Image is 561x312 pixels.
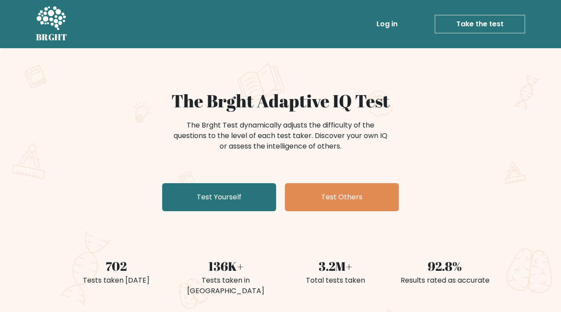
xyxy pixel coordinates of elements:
h5: BRGHT [36,32,67,43]
div: 702 [67,257,166,275]
div: Total tests taken [286,275,385,286]
h1: The Brght Adaptive IQ Test [67,90,494,111]
a: Test Yourself [162,183,276,211]
a: Take the test [435,15,525,33]
div: Tests taken [DATE] [67,275,166,286]
div: The Brght Test dynamically adjusts the difficulty of the questions to the level of each test take... [171,120,390,152]
div: 3.2M+ [286,257,385,275]
div: Tests taken in [GEOGRAPHIC_DATA] [176,275,275,296]
div: 136K+ [176,257,275,275]
div: Results rated as accurate [395,275,494,286]
a: Test Others [285,183,399,211]
a: BRGHT [36,4,67,45]
a: Log in [373,15,401,33]
div: 92.8% [395,257,494,275]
